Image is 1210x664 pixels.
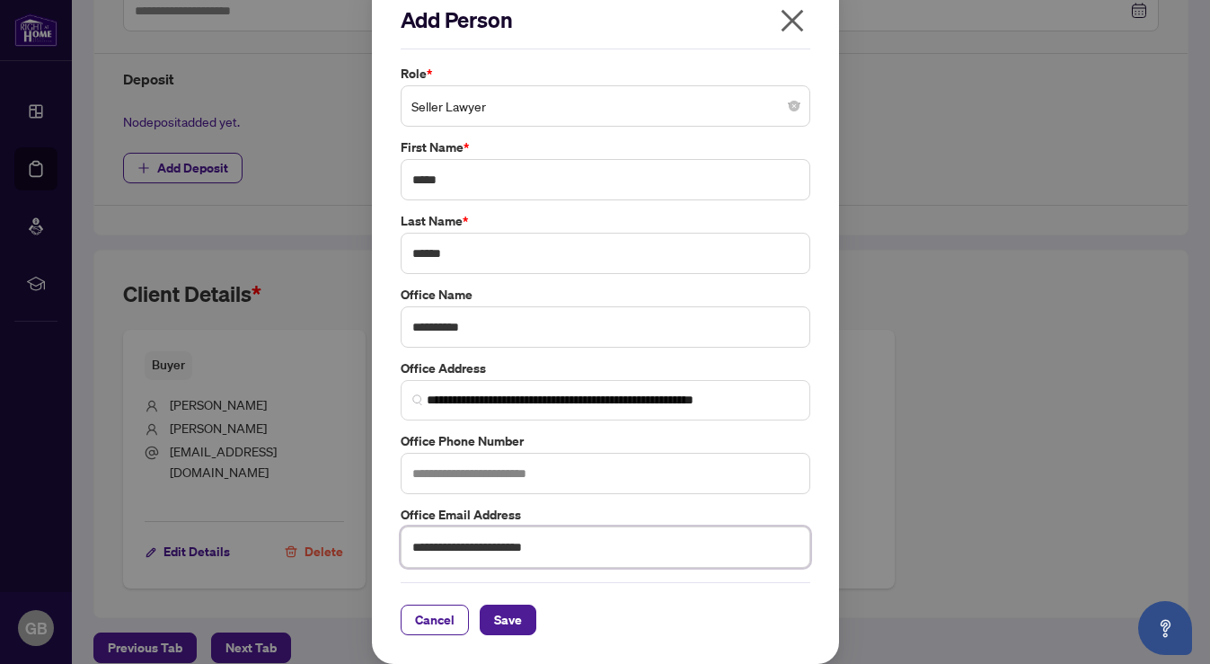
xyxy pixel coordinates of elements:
[778,6,807,35] span: close
[480,605,536,635] button: Save
[789,101,799,111] span: close-circle
[401,211,810,231] label: Last Name
[179,104,193,119] img: tab_keywords_by_traffic_grey.svg
[411,89,799,123] span: Seller Lawyer
[401,359,810,378] label: Office Address
[401,505,810,525] label: Office Email Address
[50,29,88,43] div: v 4.0.25
[401,431,810,451] label: Office Phone Number
[401,64,810,84] label: Role
[29,47,43,61] img: website_grey.svg
[29,29,43,43] img: logo_orange.svg
[1138,601,1192,655] button: Open asap
[401,605,469,635] button: Cancel
[199,106,303,118] div: Keywords by Traffic
[494,606,522,634] span: Save
[412,394,423,405] img: search_icon
[401,5,810,34] h2: Add Person
[47,47,297,61] div: Domain: [PERSON_NAME][DOMAIN_NAME]
[401,285,810,305] label: Office Name
[49,104,63,119] img: tab_domain_overview_orange.svg
[415,606,455,634] span: Cancel
[401,137,810,157] label: First Name
[68,106,161,118] div: Domain Overview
